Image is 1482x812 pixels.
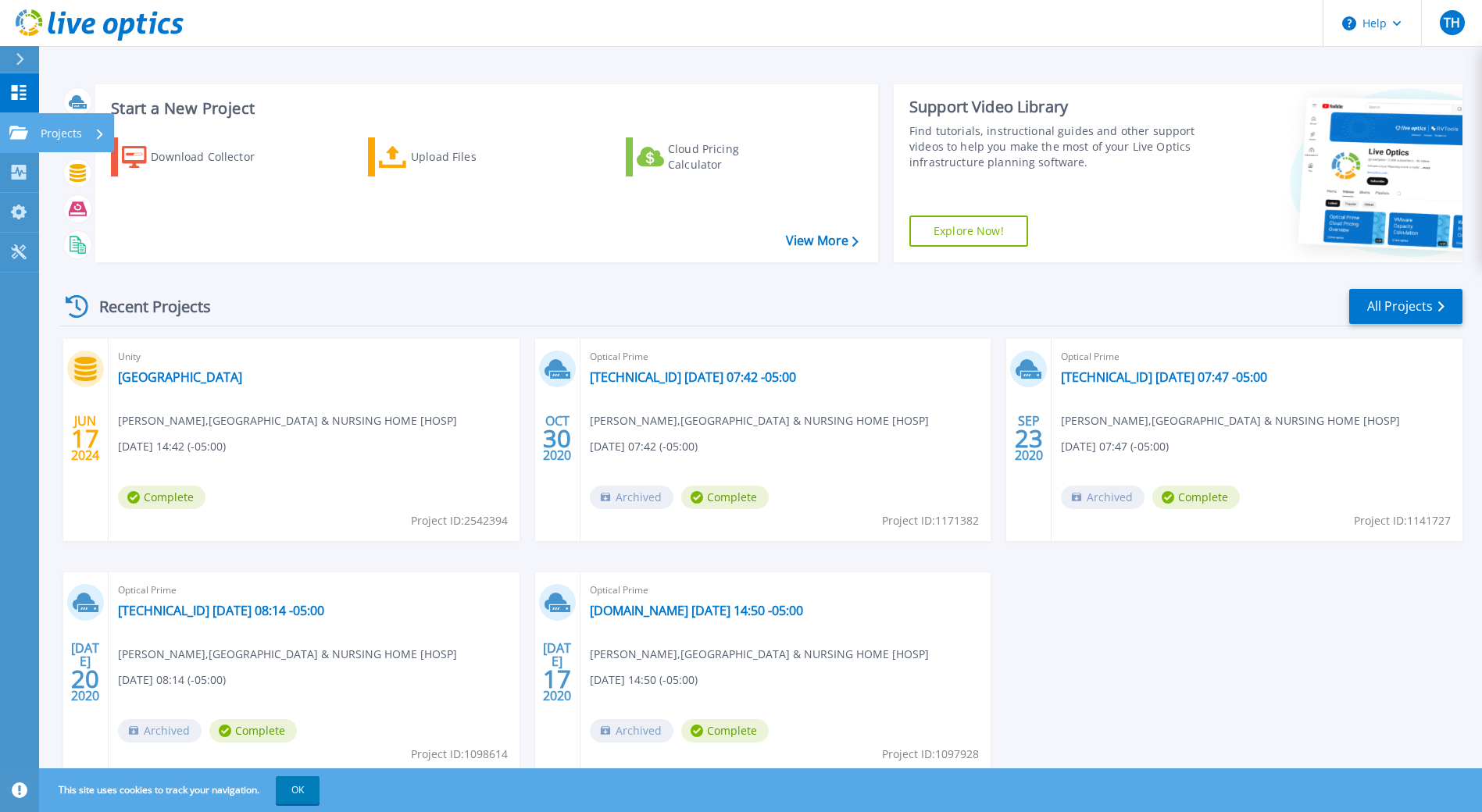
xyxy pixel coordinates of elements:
span: 30 [543,432,571,445]
a: Download Collector [111,137,285,176]
a: [GEOGRAPHIC_DATA] [118,369,242,385]
span: Archived [118,719,202,743]
span: [PERSON_NAME] , [GEOGRAPHIC_DATA] & NURSING HOME [HOSP] [590,412,929,429]
div: Find tutorials, instructional guides and other support videos to help you make the most of your L... [909,123,1199,170]
span: [PERSON_NAME] , [GEOGRAPHIC_DATA] & NURSING HOME [HOSP] [118,646,457,663]
span: Complete [1152,486,1240,509]
span: Complete [118,486,205,509]
a: Explore Now! [909,215,1028,247]
div: Support Video Library [909,97,1199,117]
a: Cloud Pricing Calculator [626,137,800,176]
div: OCT 2020 [542,410,572,467]
span: Project ID: 1098614 [411,746,508,763]
div: Cloud Pricing Calculator [668,141,793,173]
a: Upload Files [368,137,542,176]
span: Archived [590,486,673,509]
span: This site uses cookies to track your navigation. [43,776,320,804]
span: Complete [681,719,769,743]
a: View More [786,233,859,248]
span: Project ID: 2542394 [411,512,508,529]
a: [DOMAIN_NAME] [DATE] 14:50 -05:00 [590,603,803,618]
div: Download Collector [151,141,276,173]
span: Optical Prime [590,582,982,599]
span: Project ID: 1171382 [882,512,979,529]
span: [DATE] 14:50 (-05:00) [590,671,698,689]
a: [TECHNICAL_ID] [DATE] 07:42 -05:00 [590,369,796,385]
span: Complete [209,719,297,743]
span: Archived [1061,486,1145,509]
a: All Projects [1349,289,1462,324]
div: JUN 2024 [70,410,100,467]
span: [DATE] 07:47 (-05:00) [1061,438,1169,455]
span: 23 [1015,432,1043,445]
a: [TECHNICAL_ID] [DATE] 08:14 -05:00 [118,603,324,618]
span: 17 [71,432,99,445]
span: [DATE] 14:42 (-05:00) [118,438,226,455]
span: [PERSON_NAME] , [GEOGRAPHIC_DATA] & NURSING HOME [HOSP] [1061,412,1400,429]
span: [PERSON_NAME] , [GEOGRAPHIC_DATA] & NURSING HOME [HOSP] [118,412,457,429]
div: [DATE] 2020 [542,643,572,700]
span: 17 [543,672,571,686]
span: Project ID: 1097928 [882,746,979,763]
div: Upload Files [411,141,536,173]
a: [TECHNICAL_ID] [DATE] 07:47 -05:00 [1061,369,1267,385]
span: [DATE] 08:14 (-05:00) [118,671,226,689]
div: SEP 2020 [1014,410,1044,467]
div: Recent Projects [60,287,232,326]
span: [PERSON_NAME] , [GEOGRAPHIC_DATA] & NURSING HOME [HOSP] [590,646,929,663]
span: Optical Prime [1061,348,1453,365]
button: OK [276,776,320,804]
span: [DATE] 07:42 (-05:00) [590,438,698,455]
span: Complete [681,486,769,509]
span: Project ID: 1141727 [1354,512,1451,529]
p: Projects [41,113,82,154]
span: Optical Prime [118,582,510,599]
div: [DATE] 2020 [70,643,100,700]
span: Archived [590,719,673,743]
span: TH [1444,16,1460,29]
h3: Start a New Project [111,100,858,117]
span: Unity [118,348,510,365]
span: Optical Prime [590,348,982,365]
span: 20 [71,672,99,686]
